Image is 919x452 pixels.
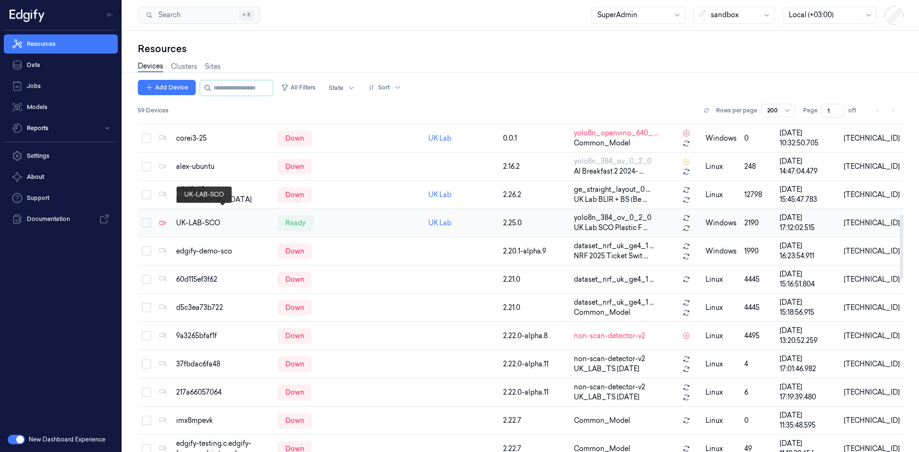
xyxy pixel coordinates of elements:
[706,275,737,285] p: linux
[503,303,566,313] div: 2.21.0
[142,331,151,341] button: Select row
[574,156,651,166] span: yolo8n_384_ov_0_2_0
[574,392,639,402] span: UK_LAB_TS [DATE]
[278,131,312,146] div: down
[780,185,836,205] div: [DATE] 15:45:47.783
[205,62,221,72] a: Sites
[176,359,270,369] div: 37fbdac6fa48
[574,166,644,176] span: AI Breakfast 2 2024- ...
[278,385,312,400] div: down
[844,218,900,228] div: [TECHNICAL_ID]
[706,331,737,341] p: linux
[780,326,836,346] div: [DATE] 13:20:52.259
[176,303,270,313] div: d5c3ea73b722
[706,303,737,313] p: linux
[780,410,836,430] div: [DATE] 11:35:48.595
[138,106,168,115] span: 59 Devices
[171,62,197,72] a: Clusters
[844,162,900,172] div: [TECHNICAL_ID]
[574,331,645,341] span: non-scan-detector-v2
[176,185,270,205] div: edgify-i3-[GEOGRAPHIC_DATA]
[4,77,118,96] a: Jobs
[4,119,118,138] button: Reports
[744,133,772,143] div: 0
[278,215,314,231] div: ready
[744,190,772,200] div: 12798
[574,195,647,205] span: UK Lab BLIR + BS (Be ...
[176,416,270,426] div: imx8mpevk
[142,303,151,312] button: Select row
[142,416,151,425] button: Select row
[780,241,836,261] div: [DATE] 16:23:54.911
[278,413,312,428] div: down
[574,275,654,285] span: dataset_nrf_uk_ge4_1 ...
[278,300,312,315] div: down
[278,187,312,202] div: down
[871,104,900,117] nav: pagination
[4,55,118,75] a: Data
[844,190,900,200] div: [TECHNICAL_ID]
[176,331,270,341] div: 9a3265bfaf1f
[176,246,270,256] div: edgify-demo-sco
[428,219,451,227] a: UK Lab
[176,133,270,143] div: corei3-25
[844,331,900,341] div: [TECHNICAL_ID]
[744,162,772,172] div: 248
[278,272,312,287] div: down
[176,218,270,228] div: UK-LAB-SCO
[278,243,312,259] div: down
[503,218,566,228] div: 2.25.0
[844,275,900,285] div: [TECHNICAL_ID]
[4,209,118,229] a: Documentation
[503,162,566,172] div: 2.16.2
[142,218,151,228] button: Select row
[4,146,118,165] a: Settings
[142,162,151,171] button: Select row
[744,416,772,426] div: 0
[844,416,900,426] div: [TECHNICAL_ID]
[503,275,566,285] div: 2.21.0
[4,188,118,208] a: Support
[503,416,566,426] div: 2.22.7
[780,128,836,148] div: [DATE] 10:32:50.705
[155,10,180,20] span: Search
[744,303,772,313] div: 4445
[503,359,566,369] div: 2.22.0-alpha.11
[744,387,772,397] div: 6
[4,98,118,117] a: Models
[706,162,737,172] p: linux
[278,356,312,372] div: down
[574,354,645,364] span: non-scan-detector-v2
[780,156,836,176] div: [DATE] 14:47:04.479
[138,42,904,55] div: Resources
[780,269,836,289] div: [DATE] 15:16:51.804
[780,298,836,318] div: [DATE] 15:18:56.915
[706,218,737,228] p: windows
[428,134,451,143] a: UK Lab
[574,251,648,261] span: NRF 2025 Ticket Swit ...
[706,133,737,143] p: windows
[844,133,900,143] div: [TECHNICAL_ID]
[278,159,312,174] div: down
[574,241,654,251] span: dataset_nrf_uk_ge4_1 ...
[503,387,566,397] div: 2.22.0-alpha.11
[574,213,651,223] span: yolo8n_384_ov_0_2_0
[4,34,118,54] a: Resources
[138,7,260,24] button: Search⌘K
[142,133,151,143] button: Select row
[142,387,151,397] button: Select row
[574,364,639,374] span: UK_LAB_TS [DATE]
[277,80,319,95] button: All Filters
[142,275,151,284] button: Select row
[503,331,566,341] div: 2.22.0-alpha.8
[744,359,772,369] div: 4
[706,416,737,426] p: linux
[4,167,118,187] button: About
[142,246,151,256] button: Select row
[176,275,270,285] div: 60d115ef3f62
[503,133,566,143] div: 0.0.1
[848,106,863,115] span: of 1
[744,331,772,341] div: 4495
[744,275,772,285] div: 4445
[780,213,836,233] div: [DATE] 17:12:02.515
